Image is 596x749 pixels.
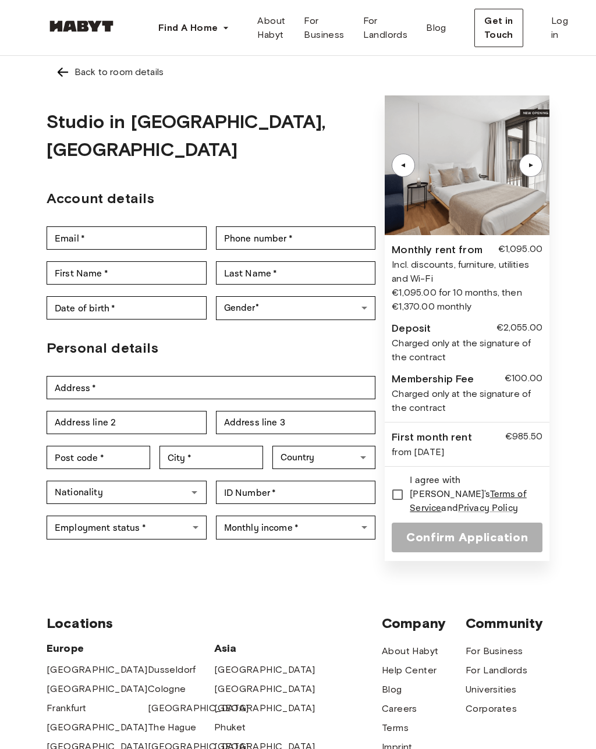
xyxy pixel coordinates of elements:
[496,321,542,336] div: €2,055.00
[382,663,437,677] a: Help Center
[214,682,315,696] a: [GEOGRAPHIC_DATA]
[148,720,197,734] a: The Hague
[505,429,542,445] div: €985.50
[214,663,315,677] a: [GEOGRAPHIC_DATA]
[47,682,148,696] a: [GEOGRAPHIC_DATA]
[498,242,542,258] div: €1,095.00
[47,615,382,632] span: Locations
[382,702,417,716] a: Careers
[214,701,315,715] a: [GEOGRAPHIC_DATA]
[398,162,409,169] div: ▲
[47,641,214,655] span: Europe
[382,721,409,735] a: Terms
[551,14,568,42] span: Log in
[505,371,542,387] div: €100.00
[186,484,203,500] button: Open
[354,9,417,47] a: For Landlords
[158,21,218,35] span: Find A Home
[148,682,186,696] a: Cologne
[47,701,87,715] a: Frankfurt
[410,474,533,516] span: I agree with [PERSON_NAME]'s and
[257,14,285,42] span: About Habyt
[148,663,196,677] a: Dusseldorf
[47,20,116,32] img: Habyt
[304,14,344,42] span: For Business
[392,445,542,459] div: from [DATE]
[355,449,371,466] button: Open
[466,663,527,677] a: For Landlords
[392,321,431,336] div: Deposit
[458,502,518,514] a: Privacy Policy
[466,683,517,697] a: Universities
[392,286,542,314] div: €1,095.00 for 10 months, then €1,370.00 monthly
[426,21,446,35] span: Blog
[382,683,402,697] a: Blog
[149,16,239,40] button: Find A Home
[47,338,375,358] h2: Personal details
[47,720,148,734] a: [GEOGRAPHIC_DATA]
[47,56,549,88] a: Left pointing arrowBack to room details
[466,615,549,632] span: Community
[542,9,577,47] a: Log in
[466,644,523,658] a: For Business
[474,9,523,47] button: Get in Touch
[295,9,353,47] a: For Business
[392,242,483,258] div: Monthly rent from
[214,641,298,655] span: Asia
[382,644,438,658] a: About Habyt
[392,429,471,445] div: First month rent
[392,336,542,364] div: Charged only at the signature of the contract
[385,95,549,235] img: Image of the room
[74,65,164,79] div: Back to room details
[363,14,408,42] span: For Landlords
[466,702,517,716] a: Corporates
[392,371,474,387] div: Membership Fee
[417,9,456,47] a: Blog
[47,663,148,677] a: [GEOGRAPHIC_DATA]
[56,65,70,79] img: Left pointing arrow
[214,720,246,734] a: Phuket
[47,108,375,164] h1: Studio in [GEOGRAPHIC_DATA], [GEOGRAPHIC_DATA]
[525,162,537,169] div: ▲
[248,9,295,47] a: About Habyt
[47,296,207,320] input: Choose date
[47,188,375,209] h2: Account details
[392,258,542,286] div: Incl. discounts, furniture, utilities and Wi-Fi
[392,387,542,415] div: Charged only at the signature of the contract
[382,615,466,632] span: Company
[148,701,249,715] a: [GEOGRAPHIC_DATA]
[484,14,513,42] span: Get in Touch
